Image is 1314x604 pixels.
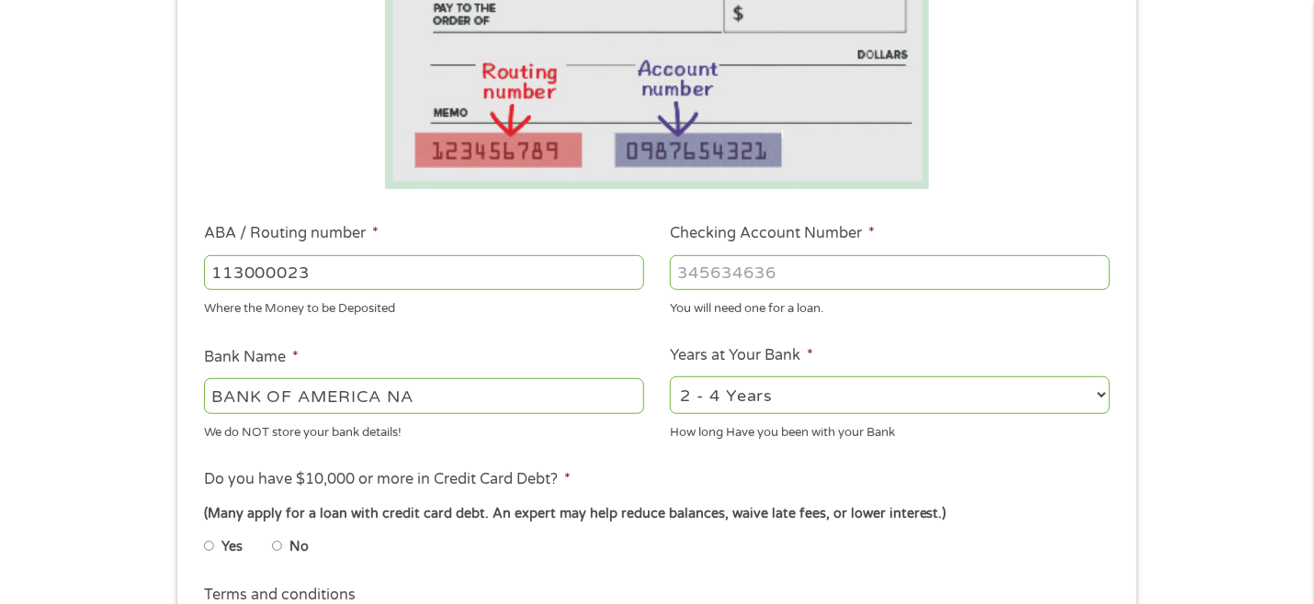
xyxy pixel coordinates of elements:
label: No [289,537,309,557]
input: 263177916 [204,255,644,290]
label: Checking Account Number [670,224,875,243]
label: ABA / Routing number [204,224,379,243]
div: We do NOT store your bank details! [204,417,644,442]
label: Bank Name [204,348,299,367]
label: Do you have $10,000 or more in Credit Card Debt? [204,470,571,489]
div: Where the Money to be Deposited [204,294,644,319]
label: Yes [221,537,243,557]
input: 345634636 [670,255,1110,290]
div: How long Have you been with your Bank [670,417,1110,442]
div: (Many apply for a loan with credit card debt. An expert may help reduce balances, waive late fees... [204,504,1110,524]
div: You will need one for a loan. [670,294,1110,319]
label: Years at Your Bank [670,346,813,365]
